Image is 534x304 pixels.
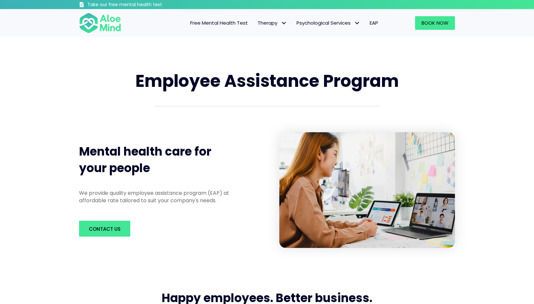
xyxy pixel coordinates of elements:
span: Contact us [89,226,121,232]
a: Contact us [79,221,130,237]
img: asian-laptop-talk-colleague [279,132,455,248]
span: Therapy [258,19,287,26]
span: Employee Assistance Program [135,69,399,93]
p: We provide quality employee assistance program (EAP) at affordable rate tailored to suit your com... [79,189,240,204]
a: TherapyTherapy: submenu [253,16,292,30]
a: Take our free mental health test [79,2,197,9]
span: Psychological Services [296,19,360,26]
a: Book Now [415,16,455,30]
span: Mental health care for your people [79,143,211,176]
span: EAP [370,19,378,26]
a: EAP [365,16,383,30]
img: Aloe mind Logo [79,12,121,34]
span: Therapy: submenu [279,18,288,28]
a: Free Mental Health Test [185,16,253,30]
span: Psychological Services: submenu [352,18,362,28]
span: Free Mental Health Test [190,19,248,26]
h3: Take our free mental health test [87,2,197,8]
nav: Menu [130,16,383,30]
span: Book Now [422,19,448,26]
a: Psychological ServicesPsychological Services: submenu [292,16,365,30]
